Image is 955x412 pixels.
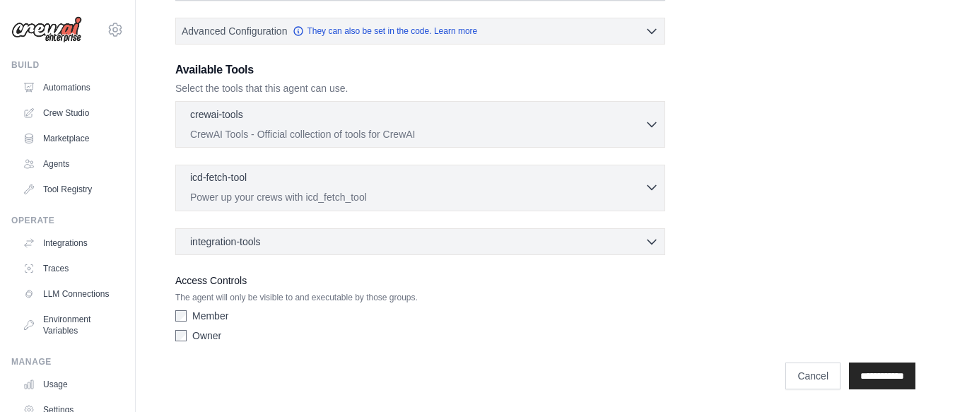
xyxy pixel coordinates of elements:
h3: Available Tools [175,61,665,78]
a: Tool Registry [17,178,124,201]
a: Traces [17,257,124,280]
label: Member [192,309,228,323]
p: Select the tools that this agent can use. [175,81,665,95]
span: integration-tools [190,235,261,249]
a: Automations [17,76,124,99]
div: Manage [11,356,124,367]
a: Integrations [17,232,124,254]
div: Build [11,59,124,71]
button: Advanced Configuration They can also be set in the code. Learn more [176,18,664,44]
button: icd-fetch-tool Power up your crews with icd_fetch_tool [182,170,659,204]
label: Owner [192,329,221,343]
p: CrewAI Tools - Official collection of tools for CrewAI [190,127,645,141]
button: integration-tools [182,235,659,249]
a: Usage [17,373,124,396]
p: The agent will only be visible to and executable by those groups. [175,292,665,303]
a: Environment Variables [17,308,124,342]
p: crewai-tools [190,107,243,122]
a: Agents [17,153,124,175]
a: They can also be set in the code. Learn more [293,25,477,37]
label: Access Controls [175,272,665,289]
button: crewai-tools CrewAI Tools - Official collection of tools for CrewAI [182,107,659,141]
span: Advanced Configuration [182,24,287,38]
a: Crew Studio [17,102,124,124]
a: LLM Connections [17,283,124,305]
a: Marketplace [17,127,124,150]
p: Power up your crews with icd_fetch_tool [190,190,645,204]
p: icd-fetch-tool [190,170,247,184]
img: Logo [11,16,82,43]
div: Operate [11,215,124,226]
a: Cancel [785,363,840,389]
